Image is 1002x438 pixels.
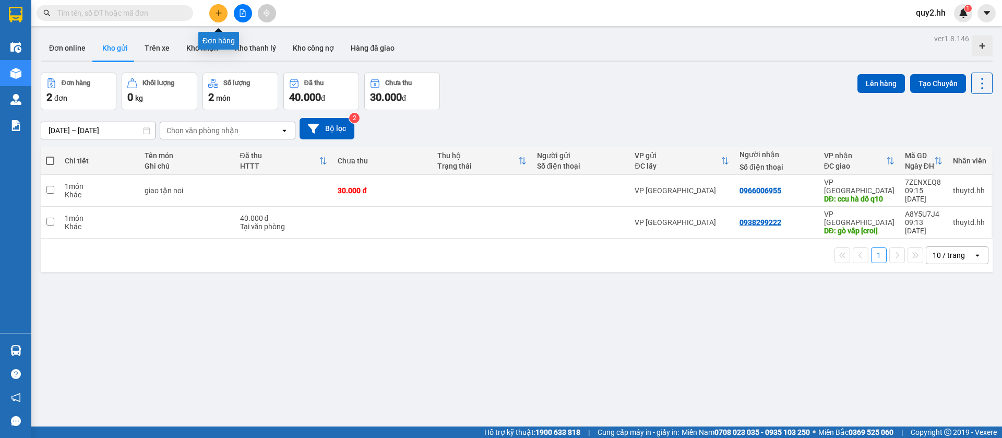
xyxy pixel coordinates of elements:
[370,91,402,103] span: 30.000
[964,5,972,12] sup: 1
[127,91,133,103] span: 0
[209,4,228,22] button: plus
[953,157,986,165] div: Nhân viên
[682,427,810,438] span: Miền Nam
[10,42,21,53] img: warehouse-icon
[437,162,518,170] div: Trạng thái
[385,79,412,87] div: Chưa thu
[824,227,894,235] div: DĐ: gò vâp [croi]
[966,5,970,12] span: 1
[289,91,321,103] span: 40.000
[240,222,328,231] div: Tại văn phòng
[905,218,943,235] div: 09:13 [DATE]
[364,73,440,110] button: Chưa thu30.000đ
[342,35,403,61] button: Hàng đã giao
[223,79,250,87] div: Số lượng
[122,73,197,110] button: Khối lượng0kg
[65,214,134,222] div: 1 món
[11,369,21,379] span: question-circle
[9,7,22,22] img: logo-vxr
[432,147,532,175] th: Toggle SortBy
[166,125,238,136] div: Chọn văn phòng nhận
[54,94,67,102] span: đơn
[284,35,342,61] button: Kho công nợ
[598,427,679,438] span: Cung cấp máy in - giấy in:
[145,151,229,160] div: Tên món
[304,79,324,87] div: Đã thu
[982,8,992,18] span: caret-down
[65,157,134,165] div: Chi tiết
[537,151,625,160] div: Người gửi
[629,147,734,175] th: Toggle SortBy
[437,151,518,160] div: Thu hộ
[145,162,229,170] div: Ghi chú
[300,118,354,139] button: Bộ lọc
[588,427,590,438] span: |
[263,9,270,17] span: aim
[10,94,21,105] img: warehouse-icon
[635,151,721,160] div: VP gửi
[824,195,894,203] div: DĐ: ccu hà dô q10
[901,427,903,438] span: |
[239,9,246,17] span: file-add
[739,163,814,171] div: Số điện thoại
[953,218,986,227] div: thuytd.hh
[321,94,325,102] span: đ
[280,126,289,135] svg: open
[215,9,222,17] span: plus
[934,33,969,44] div: ver 1.8.146
[94,35,136,61] button: Kho gửi
[65,191,134,199] div: Khác
[959,8,968,18] img: icon-new-feature
[234,4,252,22] button: file-add
[41,122,155,139] input: Select a date range.
[714,428,810,436] strong: 0708 023 035 - 0935 103 250
[41,35,94,61] button: Đơn online
[402,94,406,102] span: đ
[226,35,284,61] button: Kho thanh lý
[905,162,934,170] div: Ngày ĐH
[910,74,966,93] button: Tạo Chuyến
[739,218,781,227] div: 0938299222
[819,147,900,175] th: Toggle SortBy
[857,74,905,93] button: Lên hàng
[10,68,21,79] img: warehouse-icon
[977,4,996,22] button: caret-down
[142,79,174,87] div: Khối lượng
[240,214,328,222] div: 40.000 đ
[535,428,580,436] strong: 1900 633 818
[65,222,134,231] div: Khác
[905,210,943,218] div: A8Y5U7J4
[216,94,231,102] span: món
[973,251,982,259] svg: open
[849,428,893,436] strong: 0369 525 060
[953,186,986,195] div: thuytd.hh
[43,9,51,17] span: search
[338,157,427,165] div: Chưa thu
[944,429,951,436] span: copyright
[136,35,178,61] button: Trên xe
[11,416,21,426] span: message
[537,162,625,170] div: Số điện thoại
[972,35,993,56] div: Tạo kho hàng mới
[11,393,21,403] span: notification
[818,427,893,438] span: Miền Bắc
[824,162,886,170] div: ĐC giao
[908,6,954,19] span: quy2.hh
[46,91,52,103] span: 2
[283,73,359,110] button: Đã thu40.000đ
[57,7,181,19] input: Tìm tên, số ĐT hoặc mã đơn
[240,151,319,160] div: Đã thu
[824,210,894,227] div: VP [GEOGRAPHIC_DATA]
[349,113,360,123] sup: 2
[905,151,934,160] div: Mã GD
[905,186,943,203] div: 09:15 [DATE]
[10,120,21,131] img: solution-icon
[824,151,886,160] div: VP nhận
[824,178,894,195] div: VP [GEOGRAPHIC_DATA]
[178,35,226,61] button: Kho nhận
[240,162,319,170] div: HTTT
[900,147,948,175] th: Toggle SortBy
[208,91,214,103] span: 2
[41,73,116,110] button: Đơn hàng2đơn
